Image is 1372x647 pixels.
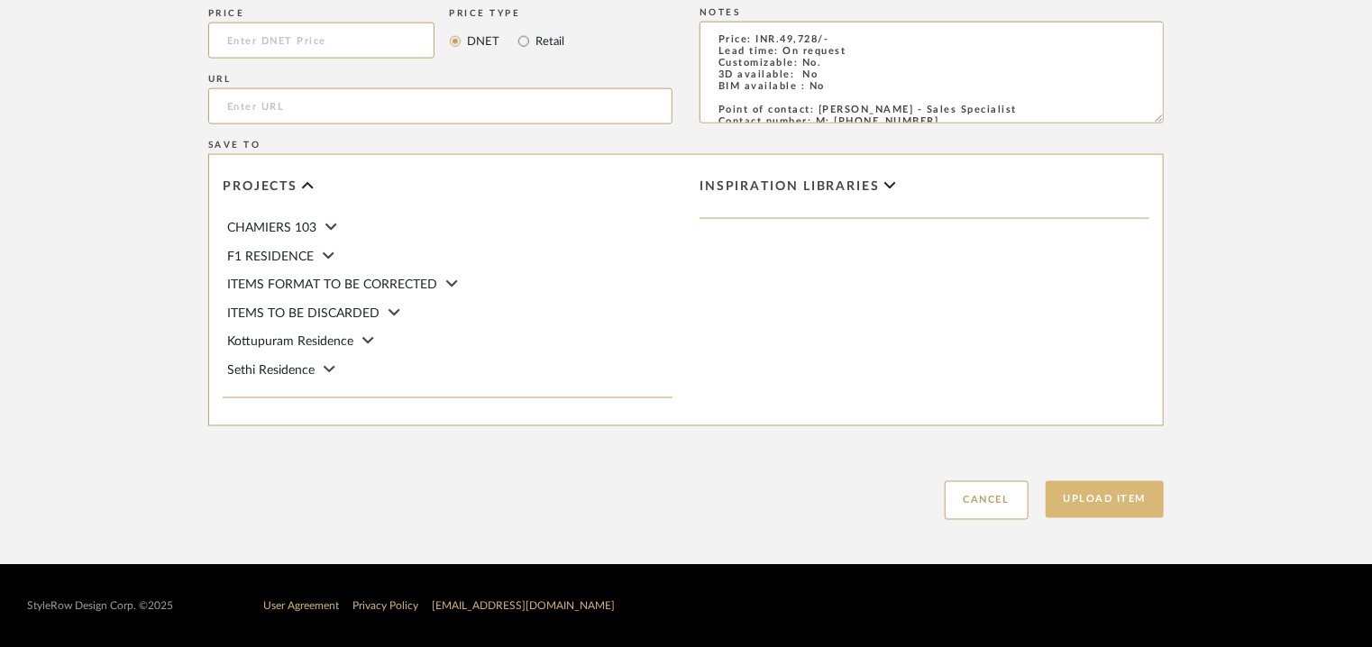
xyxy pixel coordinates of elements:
div: Price [208,8,434,19]
span: Projects [223,179,297,195]
span: Inspiration libraries [700,179,880,195]
span: CHAMIERS 103 [227,222,316,234]
a: [EMAIL_ADDRESS][DOMAIN_NAME] [432,601,615,612]
div: Save To [208,140,1164,150]
div: StyleRow Design Corp. ©2025 [27,600,173,614]
label: Retail [535,32,565,51]
div: Notes [700,7,1164,18]
span: Sethi Residence [227,364,315,377]
a: User Agreement [263,601,339,612]
input: Enter URL [208,88,672,124]
span: Kottupuram Residence [227,335,353,348]
mat-radio-group: Select price type [450,23,565,59]
input: Enter DNET Price [208,23,434,59]
div: Price Type [450,8,565,19]
button: Cancel [945,481,1029,520]
span: ITEMS FORMAT TO BE CORRECTED [227,278,437,291]
div: URL [208,74,672,85]
span: F1 RESIDENCE [227,251,314,263]
button: Upload Item [1046,481,1165,518]
a: Privacy Policy [352,601,418,612]
label: DNET [466,32,500,51]
span: ITEMS TO BE DISCARDED [227,307,380,320]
